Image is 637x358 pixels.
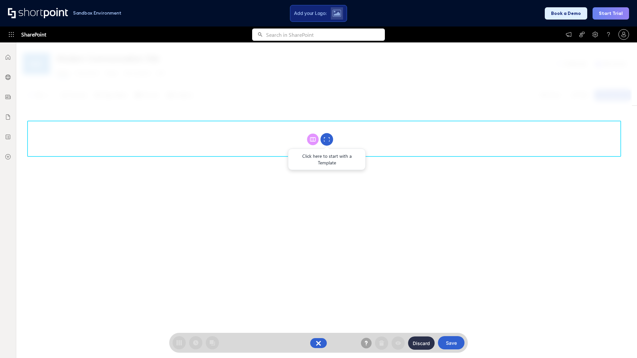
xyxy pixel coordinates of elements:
[266,29,385,41] input: Search in SharePoint
[408,336,435,350] button: Discard
[438,336,464,349] button: Save
[593,7,629,20] button: Start Trial
[545,7,587,20] button: Book a Demo
[21,27,46,42] span: SharePoint
[73,11,121,15] h1: Sandbox Environment
[604,326,637,358] iframe: Chat Widget
[294,10,326,16] span: Add your Logo:
[332,10,341,17] img: Upload logo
